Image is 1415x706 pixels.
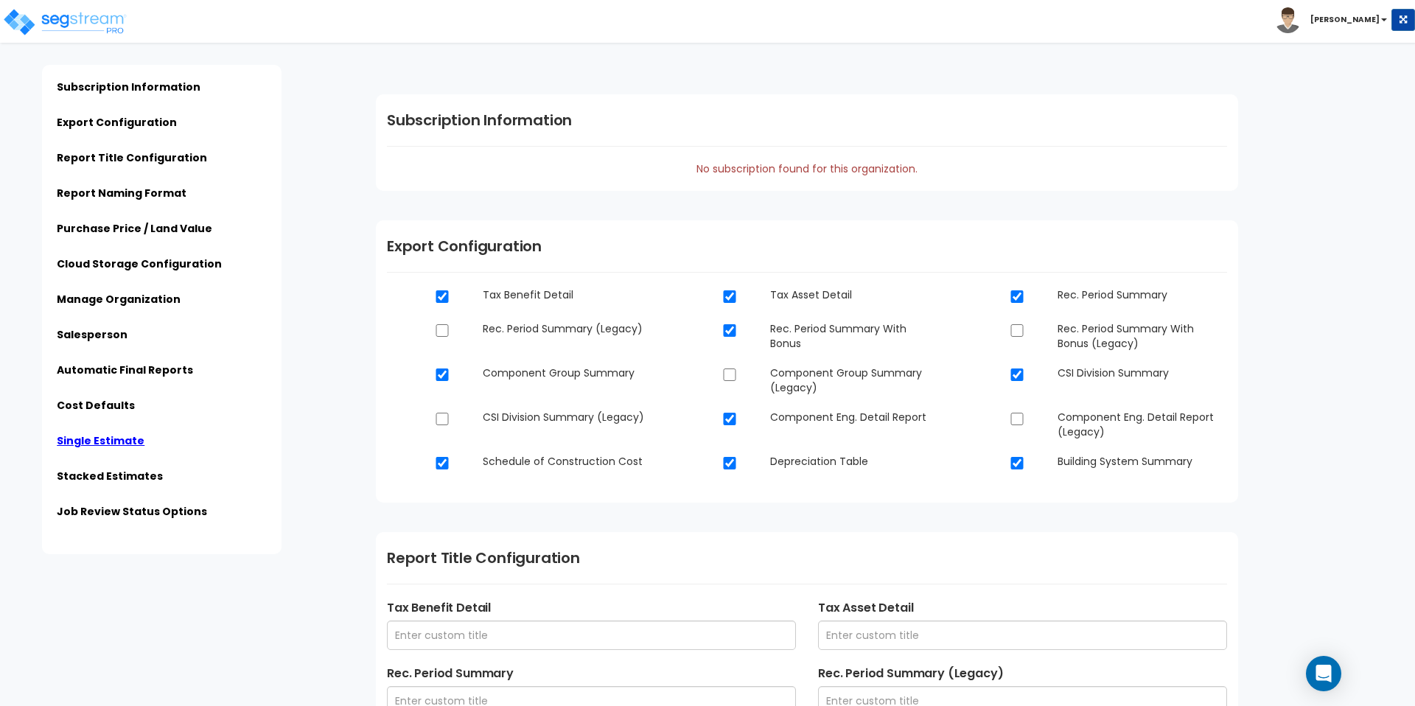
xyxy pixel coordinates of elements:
dd: Component Group Summary (Legacy) [759,366,951,395]
h1: Export Configuration [387,235,1227,257]
img: avatar.png [1275,7,1301,33]
dd: Tax Asset Detail [759,287,951,302]
input: Enter custom title [818,621,1227,650]
dd: Rec. Period Summary [1047,287,1238,302]
a: Report Title Configuration [57,150,207,165]
a: Salesperson [57,327,127,342]
a: Stacked Estimates [57,469,163,483]
a: Subscription Information [57,80,200,94]
dd: Building System Summary [1047,454,1238,469]
label: Tax Asset Detail [818,599,1227,617]
a: Cost Defaults [57,398,135,413]
label: Rec. Period Summary [387,665,796,682]
a: Cloud Storage Configuration [57,256,222,271]
h1: Report Title Configuration [387,547,1227,569]
a: Job Review Status Options [57,504,207,519]
dd: Rec. Period Summary With Bonus [759,321,951,351]
a: Manage Organization [57,292,181,307]
dd: Schedule of Construction Cost [472,454,663,469]
h1: Subscription Information [387,109,1227,131]
dd: Rec. Period Summary With Bonus (Legacy) [1047,321,1238,351]
div: Open Intercom Messenger [1306,656,1341,691]
input: Enter custom title [387,621,796,650]
dd: Depreciation Table [759,454,951,469]
dd: CSI Division Summary (Legacy) [472,410,663,424]
label: Tax Benefit Detail [387,599,796,617]
a: Export Configuration [57,115,177,130]
dd: Tax Benefit Detail [472,287,663,302]
label: Rec. Period Summary (Legacy) [818,665,1227,682]
dd: Rec. Period Summary (Legacy) [472,321,663,336]
dd: CSI Division Summary [1047,366,1238,380]
b: [PERSON_NAME] [1310,14,1380,25]
dd: Component Eng. Detail Report (Legacy) [1047,410,1238,439]
dd: Component Group Summary [472,366,663,380]
dd: Component Eng. Detail Report [759,410,951,424]
span: No subscription found for this organization. [696,161,918,176]
a: Single Estimate [57,433,144,448]
img: logo_pro_r.png [2,7,127,37]
a: Automatic Final Reports [57,363,193,377]
a: Report Naming Format [57,186,186,200]
a: Purchase Price / Land Value [57,221,212,236]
